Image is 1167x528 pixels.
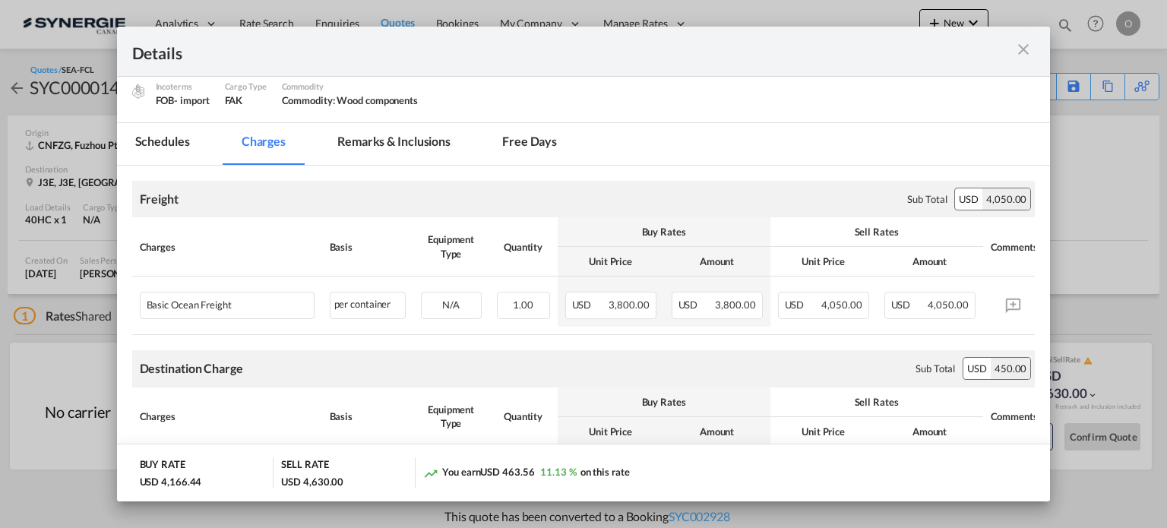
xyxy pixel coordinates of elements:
md-tab-item: Free days [484,123,575,165]
span: 3,800.00 [715,299,755,311]
div: USD 4,166.44 [140,475,202,488]
th: Unit Price [558,247,664,277]
img: cargo.png [130,83,147,100]
th: Amount [664,247,770,277]
div: Cargo Type [225,80,267,93]
md-icon: icon-close m-3 fg-AAA8AD cursor [1014,40,1033,58]
div: Sub Total [907,192,947,206]
div: SELL RATE [281,457,328,475]
div: per container [330,292,406,319]
th: Amount [664,417,770,447]
md-tab-item: Schedules [117,123,208,165]
div: Basis [330,409,406,423]
span: 11.13 % [540,466,576,478]
span: USD [891,299,926,311]
div: 450.00 [991,358,1030,379]
div: You earn on this rate [423,465,629,481]
div: - import [174,93,209,107]
div: Quantity [497,409,550,423]
div: USD 4,630.00 [281,475,343,488]
div: Details [132,42,945,61]
span: USD [678,299,713,311]
div: FAK [225,93,267,107]
div: USD [963,358,991,379]
span: USD [785,299,820,311]
th: Unit Price [770,247,877,277]
div: Freight [140,191,179,207]
div: Sub Total [916,362,955,375]
div: Buy Rates [565,395,763,409]
th: Unit Price [770,417,877,447]
th: Amount [877,247,983,277]
span: USD 463.56 [480,466,534,478]
div: Destination Charge [140,360,243,377]
div: Commodity [282,80,418,93]
span: 3,800.00 [609,299,649,311]
th: Comments [983,387,1044,447]
div: Equipment Type [421,403,482,430]
div: 4,050.00 [982,188,1030,210]
md-dialog: Port of Loading ... [117,27,1051,502]
div: Charges [140,240,315,254]
div: Quantity [497,240,550,254]
div: Basis [330,240,406,254]
span: 1.00 [513,299,533,311]
div: Incoterms [156,80,210,93]
span: 4,050.00 [821,299,862,311]
div: Buy Rates [565,225,763,239]
th: Unit Price [558,417,664,447]
div: Sell Rates [778,395,976,409]
div: USD [955,188,982,210]
div: Sell Rates [778,225,976,239]
md-tab-item: Charges [223,123,304,165]
span: Commodity: Wood components [282,94,418,106]
div: BUY RATE [140,457,185,475]
span: 4,050.00 [928,299,968,311]
div: Equipment Type [421,232,482,260]
md-pagination-wrapper: Use the left and right arrow keys to navigate between tabs [117,123,591,165]
md-tab-item: Remarks & Inclusions [319,123,469,165]
div: FOB [156,93,210,107]
md-icon: icon-trending-up [423,466,438,481]
th: Comments [983,217,1044,277]
div: Basic Ocean Freight [147,292,267,311]
span: N/A [442,299,460,311]
span: USD [572,299,607,311]
th: Amount [877,417,983,447]
div: Charges [140,409,315,423]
